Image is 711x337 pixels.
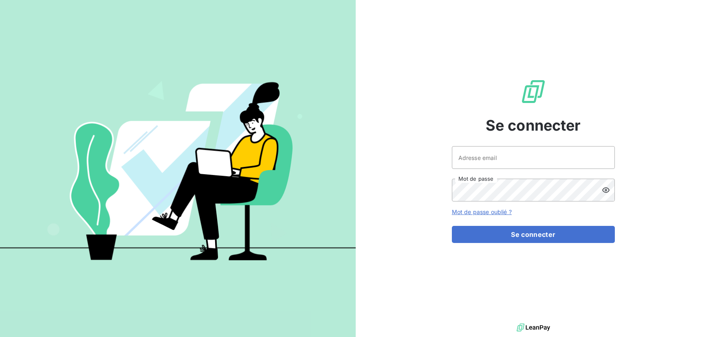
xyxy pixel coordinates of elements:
[517,322,550,334] img: logo
[452,226,615,243] button: Se connecter
[452,208,512,215] a: Mot de passe oublié ?
[452,146,615,169] input: placeholder
[486,114,581,136] span: Se connecter
[520,79,546,105] img: Logo LeanPay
